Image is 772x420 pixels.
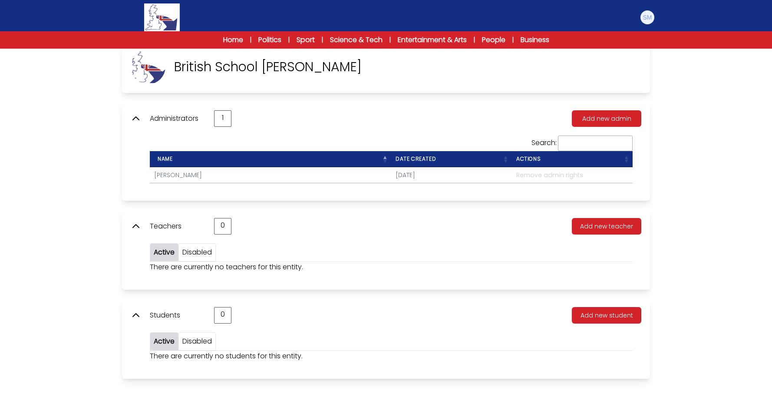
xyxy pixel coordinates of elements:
span: Name [154,155,172,162]
img: DhK1ml2E4IXqvPXC3xxrK9jv65Zrl2SzX5ACT2WI.jpg [131,50,165,84]
a: Entertainment & Arts [398,35,467,45]
th: Name : activate to sort column descending [150,151,391,167]
span: | [288,36,290,44]
p: There are currently no teachers for this entity. [150,262,633,272]
span: | [512,36,514,44]
p: There are currently no students for this entity. [150,351,633,361]
span: | [250,36,251,44]
span: | [389,36,391,44]
a: Active [154,336,175,346]
p: Teachers [150,221,205,231]
th: Actions : activate to sort column ascending [512,151,633,167]
a: Logo [117,3,207,31]
p: Students [150,310,205,321]
a: Science & Tech [330,35,383,45]
div: 1 [214,110,231,127]
a: Add new teacher [565,221,641,231]
td: [DATE] [391,167,512,183]
button: Add new teacher [572,218,641,235]
a: Sport [297,35,315,45]
a: People [482,35,505,45]
span: Remove admin rights [516,171,583,179]
button: Add new student [572,307,641,324]
th: Date created : activate to sort column ascending [391,151,512,167]
input: Search: [558,136,633,151]
img: Stefania Modica [640,10,654,24]
a: Politics [258,35,281,45]
p: Administrators [150,113,205,124]
img: Logo [144,3,180,31]
a: Home [223,35,243,45]
a: Active [154,247,175,257]
a: Add new admin [565,113,641,123]
div: 0 [214,218,231,235]
p: British School [PERSON_NAME] [174,59,362,75]
span: | [322,36,323,44]
a: Add new student [565,310,641,320]
a: Disabled [182,247,212,257]
div: 0 [214,307,231,324]
span: | [474,36,475,44]
a: Business [521,35,549,45]
button: Add new admin [572,110,641,127]
td: [PERSON_NAME] [150,167,391,183]
label: Search: [531,138,633,148]
a: Disabled [182,336,212,346]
